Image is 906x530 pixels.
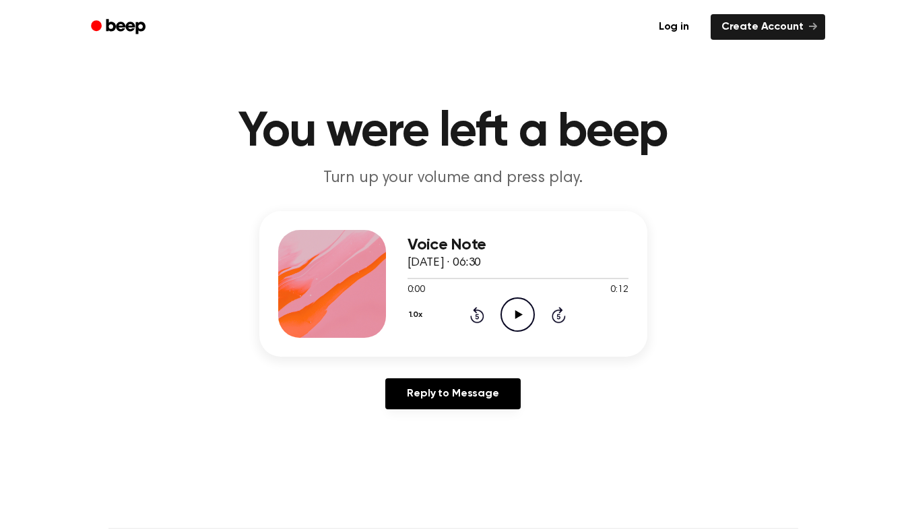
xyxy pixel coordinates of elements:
a: Reply to Message [385,378,520,409]
p: Turn up your volume and press play. [195,167,712,189]
a: Create Account [711,14,825,40]
h3: Voice Note [408,236,628,254]
h1: You were left a beep [108,108,798,156]
button: 1.0x [408,303,428,326]
span: 0:00 [408,283,425,297]
span: [DATE] · 06:30 [408,257,482,269]
span: 0:12 [610,283,628,297]
a: Log in [645,11,703,42]
a: Beep [82,14,158,40]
